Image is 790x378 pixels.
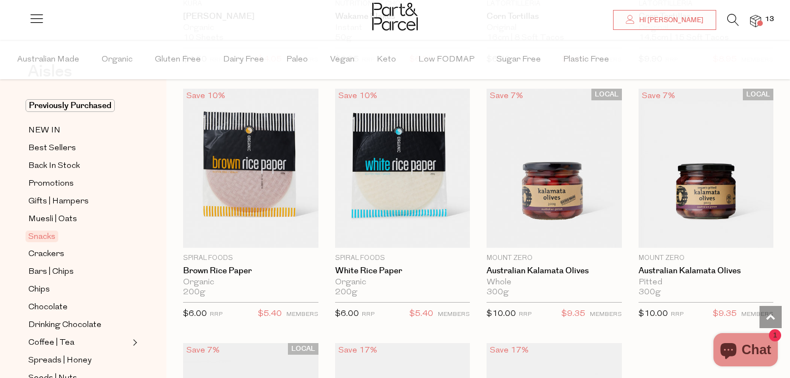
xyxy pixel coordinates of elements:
[28,160,80,173] span: Back In Stock
[288,343,318,355] span: LOCAL
[28,124,60,137] span: NEW IN
[497,40,541,79] span: Sugar Free
[487,288,509,298] span: 300g
[286,40,308,79] span: Paleo
[210,311,222,318] small: RRP
[155,40,201,79] span: Gluten Free
[183,89,318,248] img: Brown Rice Paper
[28,336,74,350] span: Coffee | Tea
[372,3,418,30] img: Part&Parcel
[362,311,374,318] small: RRP
[28,212,129,226] a: Muesli | Oats
[28,300,129,314] a: Chocolate
[409,307,433,321] span: $5.40
[487,253,622,263] p: Mount Zero
[28,177,129,191] a: Promotions
[183,266,318,276] a: Brown Rice Paper
[487,278,622,288] div: Whole
[28,283,129,297] a: Chips
[636,16,703,25] span: Hi [PERSON_NAME]
[28,142,76,155] span: Best Sellers
[639,89,678,104] div: Save 7%
[28,247,129,261] a: Crackers
[28,354,129,367] a: Spreads | Honey
[613,10,716,30] a: Hi [PERSON_NAME]
[28,177,74,191] span: Promotions
[335,253,470,263] p: Spiral Foods
[330,40,355,79] span: Vegan
[639,253,774,263] p: Mount Zero
[258,307,282,321] span: $5.40
[487,266,622,276] a: Australian Kalamata Olives
[183,253,318,263] p: Spiral Foods
[183,288,205,298] span: 200g
[335,278,470,288] div: Organic
[183,278,318,288] div: Organic
[335,310,359,318] span: $6.00
[28,159,129,173] a: Back In Stock
[28,265,74,279] span: Bars | Chips
[335,343,381,358] div: Save 17%
[183,343,223,358] div: Save 7%
[28,248,64,261] span: Crackers
[28,265,129,279] a: Bars | Chips
[28,301,68,314] span: Chocolate
[223,40,264,79] span: Dairy Free
[28,319,102,332] span: Drinking Chocolate
[28,283,50,297] span: Chips
[563,40,609,79] span: Plastic Free
[335,266,470,276] a: White Rice Paper
[286,311,318,318] small: MEMBERS
[487,310,516,318] span: $10.00
[28,124,129,137] a: NEW IN
[750,15,761,27] a: 13
[762,14,777,24] span: 13
[28,195,129,208] a: Gifts | Hampers
[519,311,531,318] small: RRP
[639,278,774,288] div: Pitted
[28,99,129,113] a: Previously Purchased
[28,195,89,208] span: Gifts | Hampers
[639,266,774,276] a: Australian Kalamata Olives
[28,213,77,226] span: Muesli | Oats
[418,40,474,79] span: Low FODMAP
[28,141,129,155] a: Best Sellers
[590,311,622,318] small: MEMBERS
[17,40,79,79] span: Australian Made
[28,336,129,350] a: Coffee | Tea
[28,354,92,367] span: Spreads | Honey
[102,40,133,79] span: Organic
[741,311,773,318] small: MEMBERS
[183,310,207,318] span: $6.00
[26,231,58,242] span: Snacks
[335,288,357,298] span: 200g
[710,333,781,369] inbox-online-store-chat: Shopify online store chat
[591,89,622,100] span: LOCAL
[639,89,774,248] img: Australian Kalamata Olives
[28,318,129,332] a: Drinking Chocolate
[335,89,470,248] img: White Rice Paper
[487,89,526,104] div: Save 7%
[487,89,622,248] img: Australian Kalamata Olives
[487,343,532,358] div: Save 17%
[130,336,138,349] button: Expand/Collapse Coffee | Tea
[743,89,773,100] span: LOCAL
[671,311,683,318] small: RRP
[561,307,585,321] span: $9.35
[438,311,470,318] small: MEMBERS
[377,40,396,79] span: Keto
[713,307,737,321] span: $9.35
[183,89,229,104] div: Save 10%
[335,89,381,104] div: Save 10%
[28,230,129,243] a: Snacks
[26,99,115,112] span: Previously Purchased
[639,310,668,318] span: $10.00
[639,288,661,298] span: 300g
